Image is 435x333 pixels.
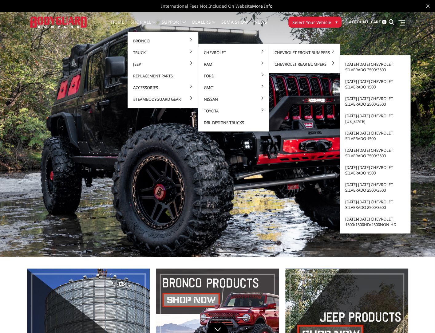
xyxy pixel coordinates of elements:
a: [DATE]-[DATE] Chevrolet [US_STATE] [342,110,408,127]
a: [DATE]-[DATE] Chevrolet Silverado 2500/3500 [342,196,408,213]
span: Account [349,19,368,25]
a: Dealers [192,20,216,32]
a: Chevrolet Front Bumpers [271,47,337,58]
a: Bronco [130,35,196,47]
a: GMC [201,82,267,93]
a: Cart 0 [370,14,386,30]
a: Truck [130,47,196,58]
a: Ford [201,70,267,82]
a: [DATE]-[DATE] Chevrolet Silverado 2500/3500 [342,58,408,76]
a: [DATE]-[DATE] Chevrolet Silverado 1500 [342,127,408,144]
a: [DATE]-[DATE] Chevrolet 1500/1500HD/2500non-HD [342,213,408,230]
a: [DATE]-[DATE] Chevrolet Silverado 1500 [342,76,408,93]
a: Nissan [201,93,267,105]
a: #TeamBodyguard Gear [130,93,196,105]
a: Home [111,20,124,32]
a: Ram [201,58,267,70]
a: News [254,20,267,32]
a: Chevrolet [201,47,267,58]
span: Cart [370,19,381,25]
a: [DATE]-[DATE] Chevrolet Silverado 1500 [342,162,408,179]
span: ▾ [335,19,338,25]
button: Select Your Vehicle [288,17,342,28]
a: Replacement Parts [130,70,196,82]
a: [DATE]-[DATE] Chevrolet Silverado 2500/3500 [342,179,408,196]
a: Support [162,20,186,32]
button: 3 of 5 [407,131,413,141]
button: 2 of 5 [407,121,413,131]
a: Accessories [130,82,196,93]
button: 5 of 5 [407,151,413,160]
a: Account [349,14,368,30]
span: Select Your Vehicle [292,19,331,25]
a: Jeep [130,58,196,70]
button: 4 of 5 [407,141,413,151]
a: DBL Designs Trucks [201,117,267,128]
a: [DATE]-[DATE] Chevrolet Silverado 2500/3500 [342,144,408,162]
a: [DATE]-[DATE] Chevrolet Silverado 2500/3500 [342,93,408,110]
a: More Info [252,3,272,9]
img: BODYGUARD BUMPERS [30,17,88,28]
a: SEMA Show [221,20,248,32]
a: Toyota [201,105,267,117]
span: 0 [382,20,386,24]
button: 1 of 5 [407,111,413,121]
a: shop all [131,20,156,32]
a: Chevrolet Rear Bumpers [271,58,337,70]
